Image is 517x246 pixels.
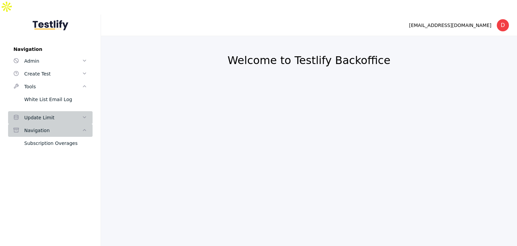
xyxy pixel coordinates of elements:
label: Navigation [8,47,93,52]
div: D [497,19,509,31]
div: Subscription Overages [24,139,87,147]
a: Subscription Overages [8,137,93,150]
div: [EMAIL_ADDRESS][DOMAIN_NAME] [409,21,491,29]
div: Admin [24,57,82,65]
div: White List Email Log [24,95,87,103]
div: Update Limit [24,114,82,122]
h2: Welcome to Testlify Backoffice [117,54,501,67]
a: White List Email Log [8,93,93,106]
div: Navigation [24,126,82,134]
img: Testlify - Backoffice [33,20,68,30]
div: Create Test [24,70,82,78]
div: Tools [24,83,82,91]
